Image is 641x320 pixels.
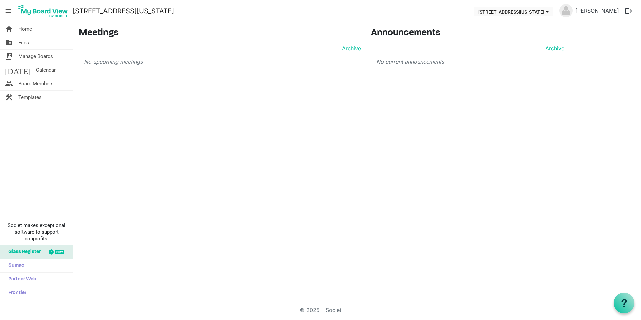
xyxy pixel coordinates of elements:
span: Sumac [5,259,24,272]
span: Frontier [5,286,26,300]
button: logout [622,4,636,18]
span: Glass Register [5,245,41,259]
div: new [55,250,64,254]
p: No current announcements [376,58,564,66]
span: construction [5,91,13,104]
img: My Board View Logo [16,3,70,19]
a: Archive [543,44,564,52]
a: My Board View Logo [16,3,73,19]
a: © 2025 - Societ [300,307,341,313]
span: switch_account [5,50,13,63]
span: [DATE] [5,63,31,77]
span: Partner Web [5,273,36,286]
p: No upcoming meetings [84,58,361,66]
span: people [5,77,13,90]
a: Archive [339,44,361,52]
button: 216 E Washington Blvd dropdownbutton [474,7,553,16]
h3: Meetings [79,28,361,39]
span: folder_shared [5,36,13,49]
span: Files [18,36,29,49]
img: no-profile-picture.svg [559,4,573,17]
span: Societ makes exceptional software to support nonprofits. [3,222,70,242]
span: Board Members [18,77,54,90]
a: [STREET_ADDRESS][US_STATE] [73,4,174,18]
span: Home [18,22,32,36]
a: [PERSON_NAME] [573,4,622,17]
span: Templates [18,91,42,104]
span: Calendar [36,63,56,77]
span: Manage Boards [18,50,53,63]
h3: Announcements [371,28,570,39]
span: home [5,22,13,36]
span: menu [2,5,15,17]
